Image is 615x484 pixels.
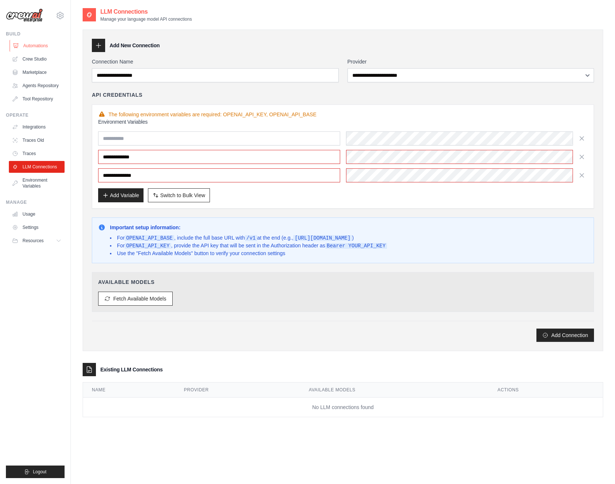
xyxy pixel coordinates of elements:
[148,188,210,202] button: Switch to Bulk View
[125,235,174,241] code: OPENAI_API_BASE
[110,250,387,257] li: Use the "Fetch Available Models" button to verify your connection settings
[160,192,205,199] span: Switch to Bulk View
[9,148,65,159] a: Traces
[98,278,588,286] h4: Available Models
[9,174,65,192] a: Environment Variables
[10,40,65,52] a: Automations
[92,58,339,65] label: Connection Name
[98,118,588,126] h3: Environment Variables
[83,382,175,398] th: Name
[9,121,65,133] a: Integrations
[293,235,352,241] code: [URL][DOMAIN_NAME]
[98,188,144,202] button: Add Variable
[125,243,171,249] code: OPENAI_API_KEY
[9,134,65,146] a: Traces Old
[110,224,180,230] strong: Important setup information:
[9,53,65,65] a: Crew Studio
[245,235,257,241] code: /v1
[92,91,142,99] h4: API Credentials
[9,93,65,105] a: Tool Repository
[9,161,65,173] a: LLM Connections
[98,111,588,118] div: The following environment variables are required: OPENAI_API_KEY, OPENAI_API_BASE
[100,7,192,16] h2: LLM Connections
[110,42,160,49] h3: Add New Connection
[98,292,173,306] button: Fetch Available Models
[348,58,594,65] label: Provider
[23,238,44,244] span: Resources
[175,382,300,398] th: Provider
[9,66,65,78] a: Marketplace
[9,222,65,233] a: Settings
[100,16,192,22] p: Manage your language model API connections
[6,199,65,205] div: Manage
[9,80,65,92] a: Agents Repository
[110,242,387,250] li: For , provide the API key that will be sent in the Authorization header as
[6,31,65,37] div: Build
[300,382,489,398] th: Available Models
[83,398,603,417] td: No LLM connections found
[100,366,163,373] h3: Existing LLM Connections
[33,469,46,475] span: Logout
[6,8,43,23] img: Logo
[9,235,65,247] button: Resources
[536,329,594,342] button: Add Connection
[6,466,65,478] button: Logout
[9,208,65,220] a: Usage
[110,234,387,242] li: For , include the full base URL with at the end (e.g., )
[489,382,603,398] th: Actions
[6,112,65,118] div: Operate
[325,243,387,249] code: Bearer YOUR_API_KEY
